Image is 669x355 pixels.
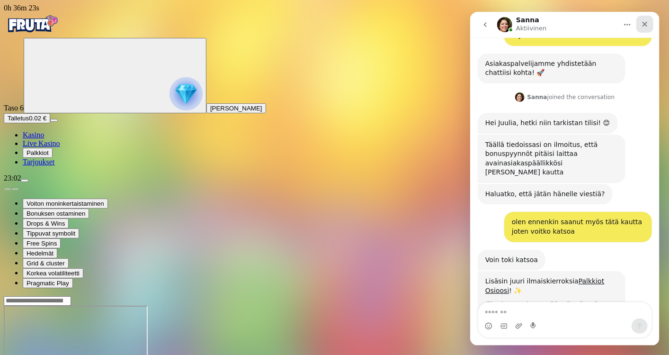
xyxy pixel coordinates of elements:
span: user session time [4,4,39,12]
input: Search [4,296,71,306]
span: Tippuvat symbolit [27,230,75,237]
button: Emoji-valitsin [15,310,22,318]
a: Fruta [4,29,61,37]
nav: Primary [4,12,665,166]
i: Ehtojemme bonussäännöt pätevät [15,289,130,296]
button: Grid & cluster [23,258,69,268]
button: Lähetä viesti… [161,307,178,322]
img: Fruta [4,12,61,36]
span: 0.02 € [29,115,46,122]
span: Grid & cluster [27,260,65,267]
span: Talletus [8,115,29,122]
span: [PERSON_NAME] [210,105,262,112]
a: Kasino [23,131,44,139]
button: Tippuvat symbolit [23,228,79,238]
div: Lisäsin juuri ilmaiskierroksia ! ✨ [15,265,148,283]
button: Free Spins [23,238,61,248]
button: Hedelmät [23,248,57,258]
button: Palkkiot [23,148,53,158]
button: Korkea volatiliteetti [23,268,83,278]
div: Lisäsin juuri ilmaiskierroksiaPalkkiot Osioosi! ✨Ehtojemme bonussäännöt pätevät [8,259,155,317]
span: 23:02 [4,174,21,182]
button: reward progress [24,38,206,113]
button: Drops & Wins [23,218,69,228]
nav: Main menu [4,131,665,166]
button: menu [21,179,28,182]
button: menu [50,119,58,122]
button: Voiton moninkertaistaminen [23,199,108,209]
textarea: Viesti… [8,291,181,307]
button: Gif-valitsin [30,310,37,318]
img: reward progress [169,77,203,110]
div: Sanna sanoo… [8,259,182,338]
span: Korkea volatiliteetti [27,270,80,277]
span: Drops & Wins [27,220,65,227]
button: Bonuksen ostaminen [23,209,89,218]
iframe: Intercom live chat [470,12,660,346]
span: Hedelmät [27,250,54,257]
span: Palkkiot [27,149,49,156]
span: Bonuksen ostaminen [27,210,85,217]
a: Tarjoukset [23,158,54,166]
span: Free Spins [27,240,57,247]
button: [PERSON_NAME] [206,103,266,113]
a: Palkkiot Osioosi [15,265,134,282]
button: prev slide [4,188,11,191]
span: Voiton moninkertaistaminen [27,200,104,207]
button: Pragmatic Play [23,278,73,288]
span: Pragmatic Play [27,280,69,287]
span: Taso 6 [4,104,24,112]
button: Lataa liite [45,310,53,318]
button: Start recording [60,310,68,318]
a: Live Kasino [23,139,60,147]
button: Talletusplus icon0.02 € [4,113,50,123]
button: next slide [11,188,19,191]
